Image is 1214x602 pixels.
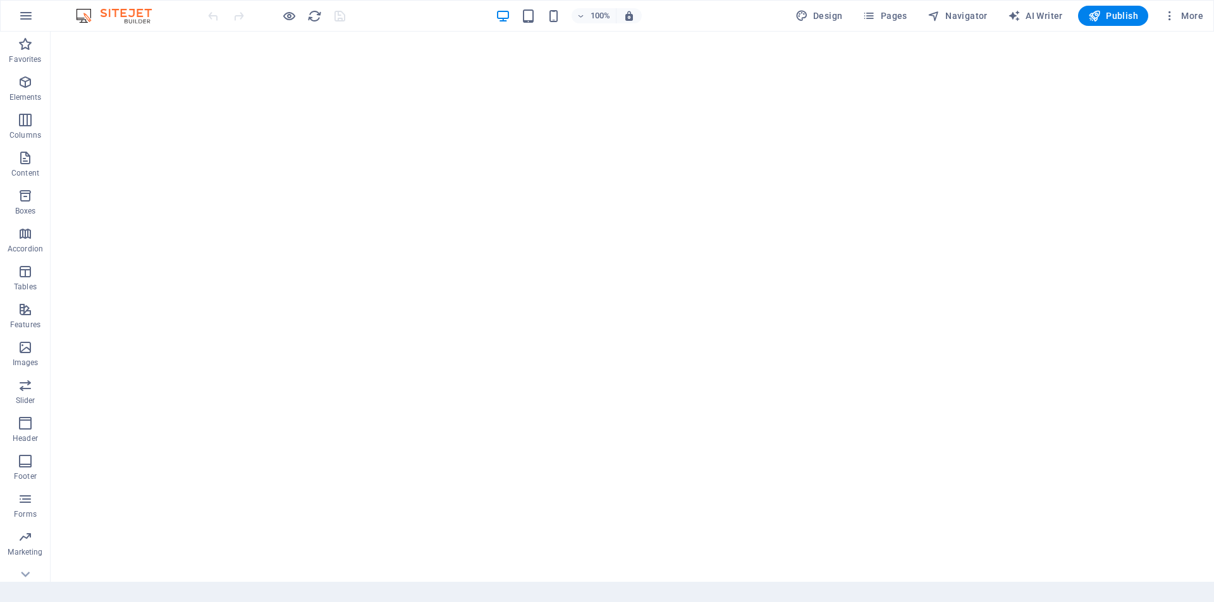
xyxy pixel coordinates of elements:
[923,6,993,26] button: Navigator
[8,547,42,557] p: Marketing
[13,358,39,368] p: Images
[8,244,43,254] p: Accordion
[790,6,848,26] div: Design (Ctrl+Alt+Y)
[13,433,38,443] p: Header
[862,9,907,22] span: Pages
[10,320,40,330] p: Features
[281,8,297,23] button: Click here to leave preview mode and continue editing
[14,509,37,519] p: Forms
[73,8,168,23] img: Editor Logo
[928,9,988,22] span: Navigator
[1088,9,1138,22] span: Publish
[623,10,635,21] i: On resize automatically adjust zoom level to fit chosen device.
[857,6,912,26] button: Pages
[9,130,41,140] p: Columns
[1158,6,1208,26] button: More
[307,9,322,23] i: Reload page
[16,395,35,406] p: Slider
[1003,6,1068,26] button: AI Writer
[307,8,322,23] button: reload
[9,54,41,64] p: Favorites
[14,282,37,292] p: Tables
[9,92,42,102] p: Elements
[1163,9,1203,22] span: More
[591,8,611,23] h6: 100%
[1078,6,1148,26] button: Publish
[795,9,843,22] span: Design
[1008,9,1063,22] span: AI Writer
[572,8,616,23] button: 100%
[11,168,39,178] p: Content
[790,6,848,26] button: Design
[14,471,37,481] p: Footer
[15,206,36,216] p: Boxes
